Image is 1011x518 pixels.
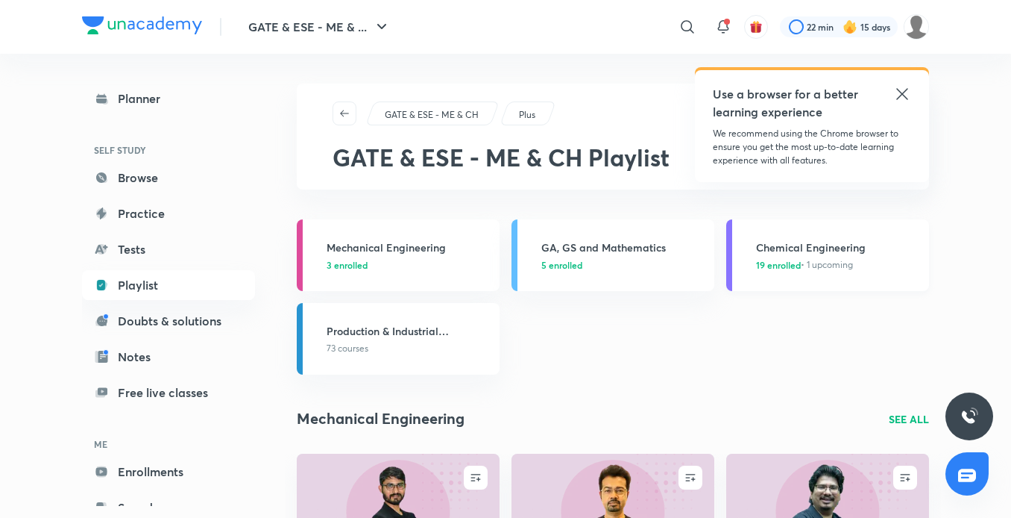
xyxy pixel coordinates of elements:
[82,457,255,487] a: Enrollments
[82,234,255,264] a: Tests
[82,270,255,300] a: Playlist
[82,431,255,457] h6: ME
[382,108,482,122] a: GATE & ESE - ME & CH
[82,306,255,336] a: Doubts & solutions
[749,20,763,34] img: avatar
[297,303,500,375] a: Production & Industrial Engineering73 courses
[713,85,861,121] h5: Use a browser for a better learning experience
[517,108,538,122] a: Plus
[541,258,582,272] span: 5 enrolled
[327,258,368,272] span: 3 enrolled
[327,323,491,339] h3: Production & Industrial Engineering
[82,378,255,408] a: Free live classes
[541,240,705,255] h3: GA, GS and Mathematics
[82,199,255,228] a: Practice
[756,240,920,255] h3: Chemical Engineering
[82,16,202,38] a: Company Logo
[756,258,801,272] span: 19 enrolled
[82,16,202,34] img: Company Logo
[904,14,929,40] img: Mujtaba Ahsan
[82,342,255,372] a: Notes
[756,258,853,272] span: • 1 upcoming
[297,408,464,430] h2: Mechanical Engineering
[82,163,255,193] a: Browse
[511,219,714,291] a: GA, GS and Mathematics5 enrolled
[82,84,255,113] a: Planner
[327,342,368,355] span: 73 courses
[519,108,535,122] p: Plus
[889,411,929,427] a: SEE ALL
[333,141,670,173] span: GATE & ESE - ME & CH Playlist
[239,12,400,42] button: GATE & ESE - ME & ...
[297,219,500,291] a: Mechanical Engineering3 enrolled
[842,19,857,34] img: streak
[726,219,929,291] a: Chemical Engineering19 enrolled• 1 upcoming
[960,408,978,425] img: ttu
[744,15,768,39] button: avatar
[713,127,911,167] p: We recommend using the Chrome browser to ensure you get the most up-to-date learning experience w...
[385,108,479,122] p: GATE & ESE - ME & CH
[327,240,491,255] h3: Mechanical Engineering
[82,137,255,163] h6: SELF STUDY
